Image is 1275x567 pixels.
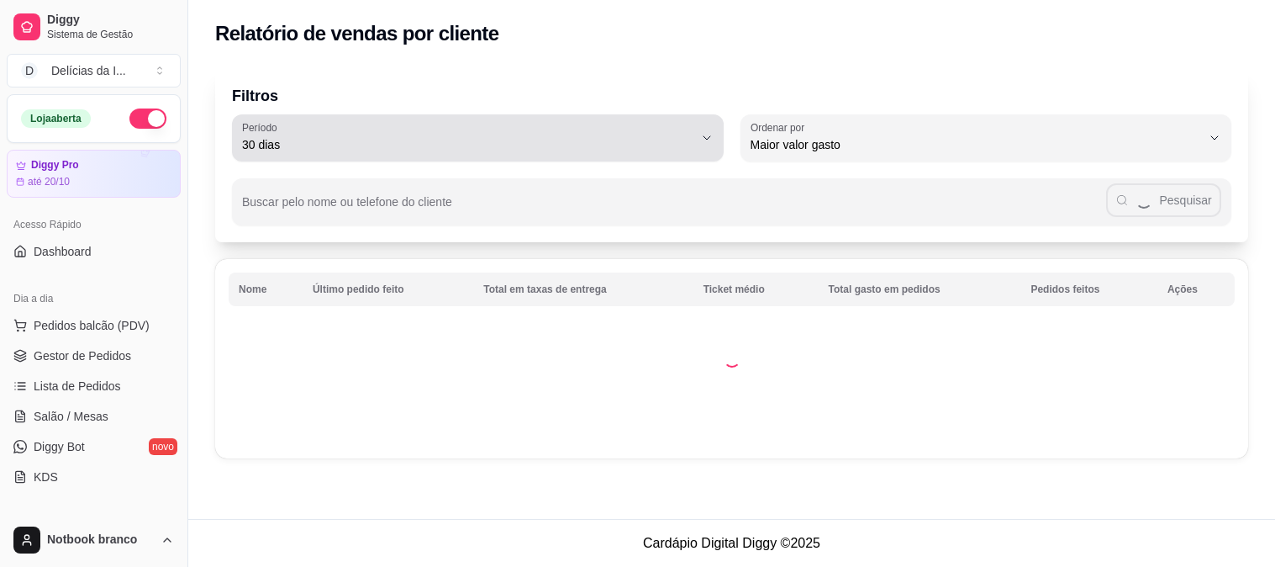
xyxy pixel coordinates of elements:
[129,109,166,129] button: Alterar Status
[751,120,810,135] label: Ordenar por
[242,136,693,153] span: 30 dias
[7,520,181,560] button: Notbook branco
[7,433,181,460] a: Diggy Botnovo
[51,62,126,79] div: Delícias da I ...
[34,438,85,455] span: Diggy Bot
[7,373,181,400] a: Lista de Pedidos
[34,347,131,364] span: Gestor de Pedidos
[7,312,181,339] button: Pedidos balcão (PDV)
[740,114,1232,162] button: Ordenar porMaior valor gasto
[21,62,38,79] span: D
[34,469,58,485] span: KDS
[21,109,91,128] div: Loja aberta
[7,285,181,312] div: Dia a dia
[7,7,181,47] a: DiggySistema de Gestão
[47,533,154,548] span: Notbook branco
[188,519,1275,567] footer: Cardápio Digital Diggy © 2025
[7,211,181,238] div: Acesso Rápido
[47,13,174,28] span: Diggy
[34,243,92,260] span: Dashboard
[34,408,108,425] span: Salão / Mesas
[7,511,181,538] div: Catálogo
[232,84,1231,108] p: Filtros
[34,378,121,395] span: Lista de Pedidos
[34,317,150,334] span: Pedidos balcão (PDV)
[232,114,724,162] button: Período30 dias
[7,342,181,369] a: Gestor de Pedidos
[31,159,79,172] article: Diggy Pro
[7,238,181,265] a: Dashboard
[7,403,181,430] a: Salão / Mesas
[242,200,1106,217] input: Buscar pelo nome ou telefone do cliente
[7,464,181,490] a: KDS
[242,120,282,135] label: Período
[47,28,174,41] span: Sistema de Gestão
[28,175,70,188] article: até 20/10
[7,54,181,87] button: Select a team
[724,351,740,368] div: Loading
[215,20,499,47] h2: Relatório de vendas por cliente
[7,150,181,198] a: Diggy Proaté 20/10
[751,136,1202,153] span: Maior valor gasto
